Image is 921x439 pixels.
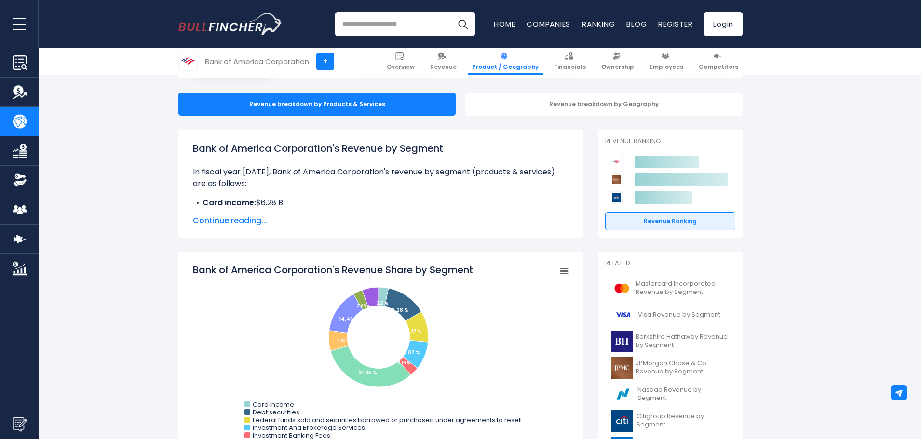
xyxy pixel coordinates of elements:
[382,48,419,75] a: Overview
[694,48,743,75] a: Competitors
[582,19,615,29] a: Ranking
[611,278,633,299] img: MA logo
[605,259,735,267] p: Related
[704,12,743,36] a: Login
[611,410,634,432] img: C logo
[527,19,570,29] a: Companies
[636,333,730,349] span: Berkshire Hathaway Revenue by Segment
[405,328,422,335] tspan: 10.17 %
[193,166,569,189] p: In fiscal year [DATE], Bank of America Corporation's revenue by segment (products & services) are...
[13,173,27,187] img: Ownership
[605,355,735,381] a: JPMorgan Chase & Co. Revenue by Segment
[605,408,735,434] a: Citigroup Revenue by Segment
[403,349,420,356] tspan: 9.07 %
[468,48,543,75] a: Product / Geography
[193,141,569,156] h1: Bank of America Corporation's Revenue by Segment
[339,316,359,323] tspan: 14.46 %
[357,304,370,309] tspan: 3.09 %
[610,191,623,204] img: Citigroup competitors logo
[376,301,388,306] tspan: 3.21 %
[605,328,735,355] a: Berkshire Hathaway Revenue by Segment
[605,381,735,408] a: Nasdaq Revenue by Segment
[605,275,735,302] a: Mastercard Incorporated Revenue by Segment
[611,304,635,326] img: V logo
[193,215,569,226] span: Continue reading...
[645,48,688,75] a: Employees
[398,360,410,366] tspan: 3.16 %
[253,408,299,417] text: Debt securities
[605,212,735,230] a: Revenue Ranking
[605,302,735,328] a: Visa Revenue by Segment
[253,423,365,432] text: Investment And Brokerage Services
[637,412,730,429] span: Citigroup Revenue by Segment
[699,63,738,71] span: Competitors
[626,19,647,29] a: Blog
[178,93,456,116] div: Revenue breakdown by Products & Services
[597,48,638,75] a: Ownership
[193,263,473,277] tspan: Bank of America Corporation's Revenue Share by Segment
[359,369,377,376] tspan: 31.65 %
[316,53,334,70] a: +
[636,280,730,296] span: Mastercard Incorporated Revenue by Segment
[178,13,283,35] img: Bullfincher logo
[601,63,634,71] span: Ownership
[650,63,683,71] span: Employees
[610,156,623,168] img: Bank of America Corporation competitors logo
[636,359,730,376] span: JPMorgan Chase & Co. Revenue by Segment
[179,52,197,70] img: BAC logo
[554,63,586,71] span: Financials
[658,19,692,29] a: Register
[205,56,309,67] div: Bank of America Corporation
[638,311,720,319] span: Visa Revenue by Segment
[637,386,730,402] span: Nasdaq Revenue by Segment
[550,48,590,75] a: Financials
[610,173,623,186] img: JPMorgan Chase & Co. competitors logo
[605,137,735,146] p: Revenue Ranking
[253,400,294,409] text: Card income
[193,197,569,209] li: $6.28 B
[390,306,408,314] tspan: 13.28 %
[472,63,539,71] span: Product / Geography
[426,48,461,75] a: Revenue
[451,12,475,36] button: Search
[611,357,633,379] img: JPM logo
[387,63,415,71] span: Overview
[203,197,256,208] b: Card income:
[178,13,282,35] a: Go to homepage
[494,19,515,29] a: Home
[430,63,457,71] span: Revenue
[611,384,635,405] img: NDAQ logo
[465,93,743,116] div: Revenue breakdown by Geography
[611,331,633,352] img: BRK-B logo
[253,415,522,425] text: Federal funds sold and securities borrowed or purchased under agreements to resell
[337,338,350,344] tspan: 6.62 %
